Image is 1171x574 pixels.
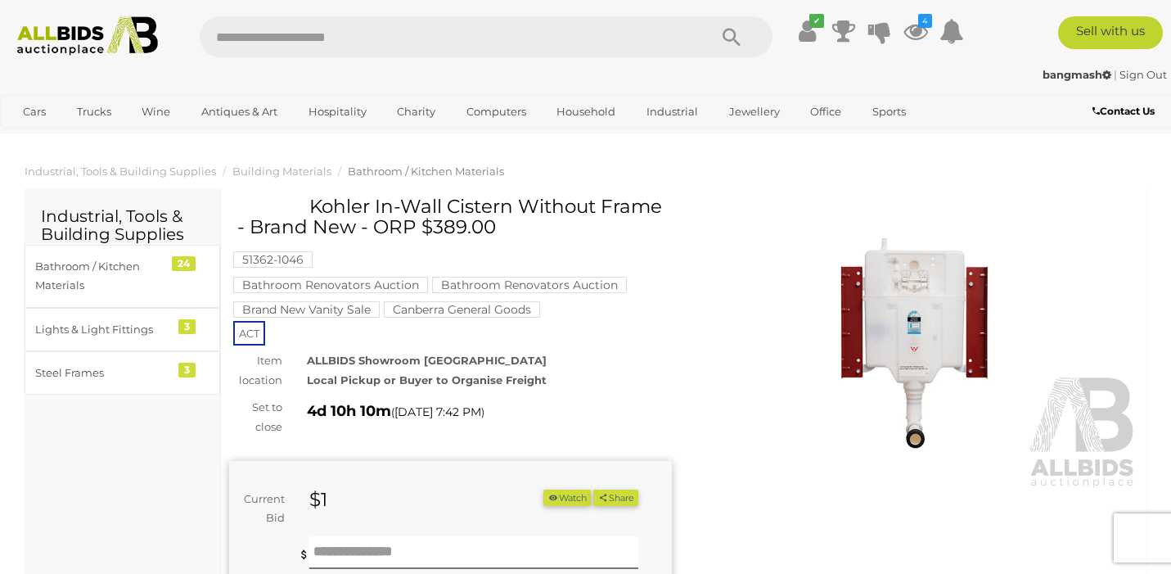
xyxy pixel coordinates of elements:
[456,98,537,125] a: Computers
[217,398,295,436] div: Set to close
[172,256,196,271] div: 24
[799,98,852,125] a: Office
[178,319,196,334] div: 3
[543,490,591,507] button: Watch
[307,373,547,386] strong: Local Pickup or Buyer to Organise Freight
[391,405,484,418] span: ( )
[233,251,313,268] mark: 51362-1046
[12,125,150,152] a: [GEOGRAPHIC_DATA]
[131,98,181,125] a: Wine
[432,278,627,292] a: Bathroom Renovators Auction
[1092,105,1155,117] b: Contact Us
[691,16,772,57] button: Search
[233,278,428,292] a: Bathroom Renovators Auction
[35,364,170,382] div: Steel Frames
[432,277,627,293] mark: Bathroom Renovators Auction
[1043,68,1111,81] strong: bangmash
[217,351,295,390] div: Item location
[41,207,204,243] h2: Industrial, Tools & Building Supplies
[1058,16,1163,49] a: Sell with us
[233,301,380,318] mark: Brand New Vanity Sale
[1114,68,1117,81] span: |
[298,98,377,125] a: Hospitality
[233,303,380,316] a: Brand New Vanity Sale
[229,490,297,528] div: Current Bid
[25,165,216,178] a: Industrial, Tools & Building Supplies
[696,205,1139,490] img: Kohler In-Wall Cistern Without Frame - Brand New - ORP $389.00
[384,301,540,318] mark: Canberra General Goods
[233,321,265,346] span: ACT
[66,98,122,125] a: Trucks
[386,98,446,125] a: Charity
[384,303,540,316] a: Canberra General Goods
[593,490,638,507] button: Share
[394,405,481,419] span: [DATE] 7:42 PM
[1043,68,1114,81] a: bangmash
[1092,102,1159,120] a: Contact Us
[35,320,170,339] div: Lights & Light Fittings
[25,245,220,308] a: Bathroom / Kitchen Materials 24
[795,16,820,46] a: ✔
[233,277,428,293] mark: Bathroom Renovators Auction
[1119,68,1167,81] a: Sign Out
[9,16,166,56] img: Allbids.com.au
[809,14,824,28] i: ✔
[12,98,56,125] a: Cars
[543,490,591,507] li: Watch this item
[233,253,313,266] a: 51362-1046
[546,98,626,125] a: Household
[903,16,928,46] a: 4
[35,257,170,296] div: Bathroom / Kitchen Materials
[718,98,790,125] a: Jewellery
[918,14,932,28] i: 4
[307,354,547,367] strong: ALLBIDS Showroom [GEOGRAPHIC_DATA]
[237,197,668,238] h1: Kohler In-Wall Cistern Without Frame - Brand New - ORP $389.00
[25,308,220,351] a: Lights & Light Fittings 3
[636,98,709,125] a: Industrial
[348,165,504,178] a: Bathroom / Kitchen Materials
[191,98,288,125] a: Antiques & Art
[25,351,220,395] a: Steel Frames 3
[232,165,331,178] a: Building Materials
[309,488,327,511] strong: $1
[307,402,391,420] strong: 4d 10h 10m
[862,98,917,125] a: Sports
[178,363,196,377] div: 3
